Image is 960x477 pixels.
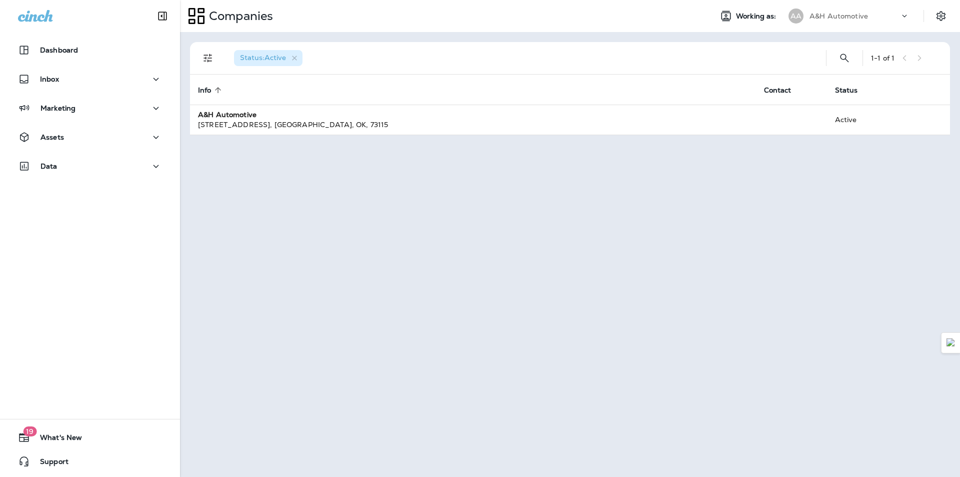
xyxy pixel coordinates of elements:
[10,156,170,176] button: Data
[932,7,950,25] button: Settings
[198,86,211,95] span: Info
[10,451,170,471] button: Support
[788,9,803,24] div: AA
[10,127,170,147] button: Assets
[10,40,170,60] button: Dashboard
[198,86,224,95] span: Info
[835,86,871,95] span: Status
[40,46,78,54] p: Dashboard
[198,48,218,68] button: Filters
[40,133,64,141] p: Assets
[827,105,893,135] td: Active
[148,6,176,26] button: Collapse Sidebar
[205,9,273,24] p: Companies
[10,98,170,118] button: Marketing
[736,12,778,21] span: Working as:
[40,75,59,83] p: Inbox
[764,86,804,95] span: Contact
[946,338,955,347] img: Detect Auto
[234,50,302,66] div: Status:Active
[809,12,868,20] p: A&H Automotive
[764,86,791,95] span: Contact
[871,54,894,62] div: 1 - 1 of 1
[198,120,748,130] div: [STREET_ADDRESS] , [GEOGRAPHIC_DATA] , OK , 73115
[30,433,82,445] span: What's New
[23,426,36,436] span: 19
[40,162,57,170] p: Data
[30,457,68,469] span: Support
[10,69,170,89] button: Inbox
[835,86,858,95] span: Status
[40,104,75,112] p: Marketing
[198,110,256,119] strong: A&H Automotive
[10,427,170,447] button: 19What's New
[834,48,854,68] button: Search Companies
[240,53,286,62] span: Status : Active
